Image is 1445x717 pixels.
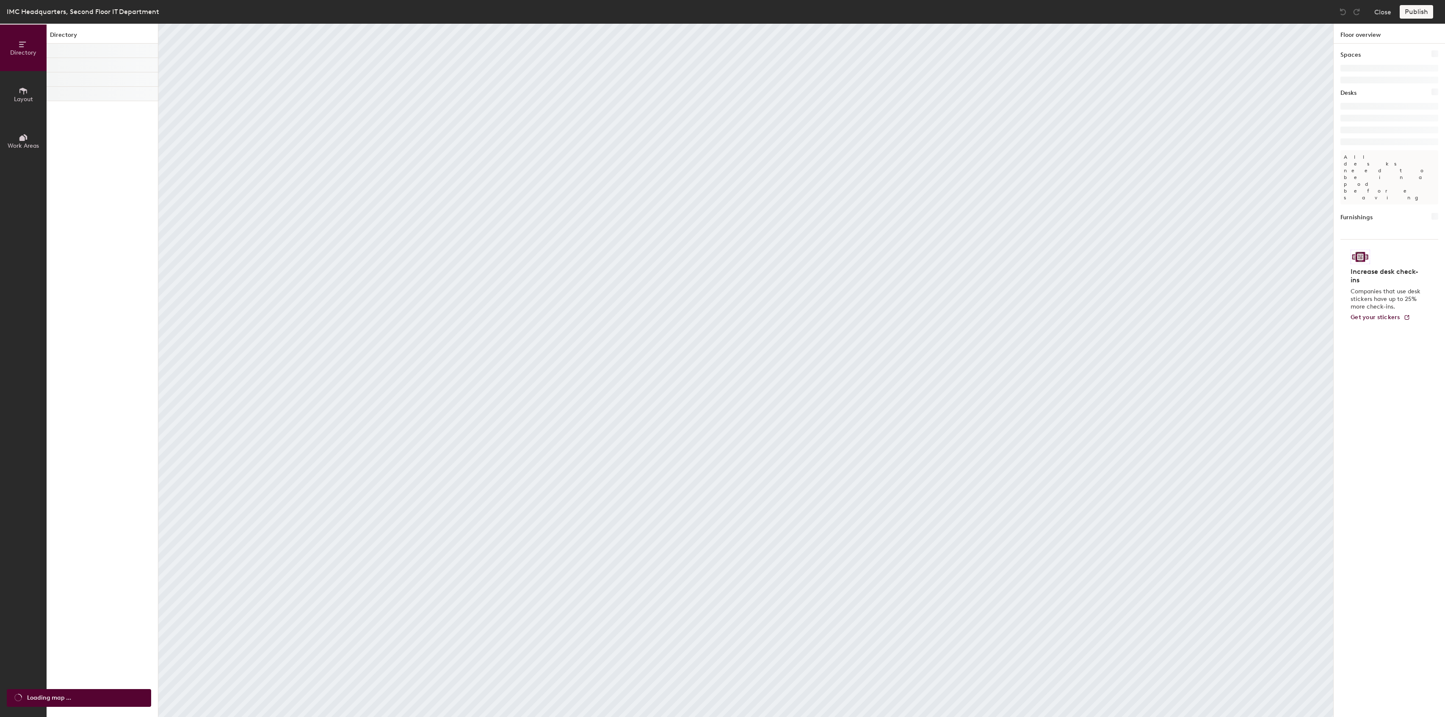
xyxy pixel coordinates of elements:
a: Get your stickers [1351,314,1410,321]
img: Undo [1339,8,1347,16]
img: Redo [1352,8,1361,16]
button: Close [1374,5,1391,19]
h1: Floor overview [1334,24,1445,44]
span: Loading map ... [27,693,71,703]
span: Get your stickers [1351,314,1400,321]
p: Companies that use desk stickers have up to 25% more check-ins. [1351,288,1423,311]
h1: Directory [47,30,158,44]
h4: Increase desk check-ins [1351,267,1423,284]
span: Work Areas [8,142,39,149]
h1: Furnishings [1340,213,1373,222]
span: Layout [14,96,33,103]
div: IMC Headquarters, Second Floor IT Department [7,6,159,17]
img: Sticker logo [1351,250,1370,264]
p: All desks need to be in a pod before saving [1340,150,1438,204]
h1: Desks [1340,88,1357,98]
h1: Spaces [1340,50,1361,60]
span: Directory [10,49,36,56]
